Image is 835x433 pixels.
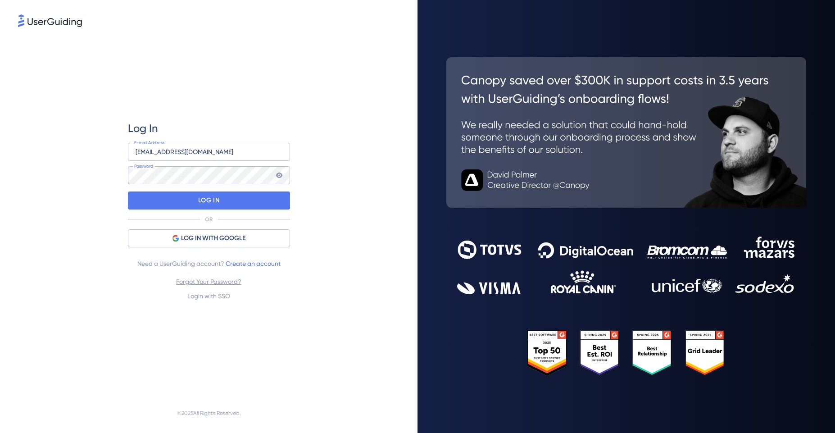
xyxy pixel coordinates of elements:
[137,258,281,269] span: Need a UserGuiding account?
[457,237,795,294] img: 9302ce2ac39453076f5bc0f2f2ca889b.svg
[226,260,281,267] a: Create an account
[176,278,241,285] a: Forgot Your Password?
[18,14,82,27] img: 8faab4ba6bc7696a72372aa768b0286c.svg
[181,233,245,244] span: LOG IN WITH GOOGLE
[128,143,290,161] input: example@company.com
[187,292,230,300] a: Login with SSO
[177,408,241,419] span: © 2025 All Rights Reserved.
[128,121,158,136] span: Log In
[205,216,213,223] p: OR
[198,193,219,208] p: LOG IN
[446,57,806,208] img: 26c0aa7c25a843aed4baddd2b5e0fa68.svg
[527,330,725,375] img: 25303e33045975176eb484905ab012ff.svg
